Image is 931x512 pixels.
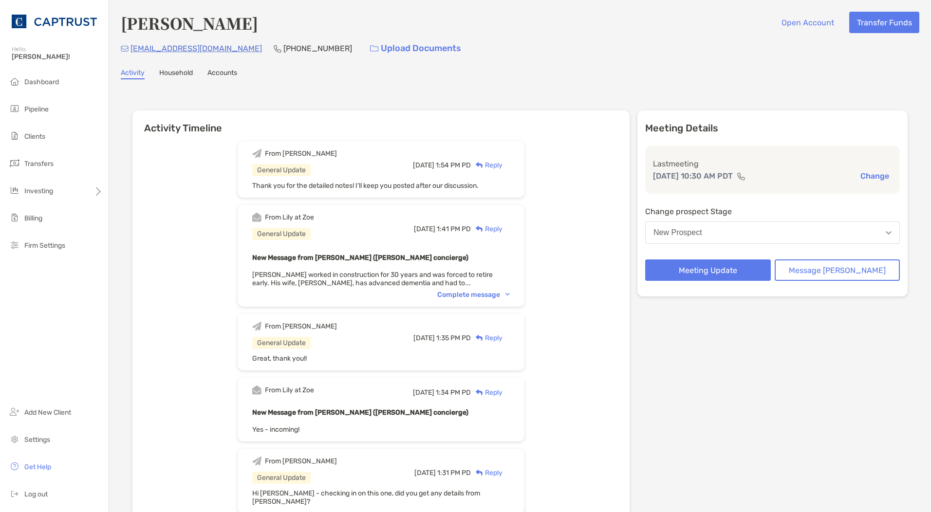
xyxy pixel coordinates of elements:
div: From Lily at Zoe [265,213,314,221]
p: Meeting Details [645,122,900,134]
button: Change [857,171,892,181]
div: Reply [471,468,503,478]
a: Activity [121,69,145,79]
span: Hi [PERSON_NAME] - checking in on this one, did you get any details from [PERSON_NAME]? [252,489,480,506]
span: Great, thank you!! [252,354,307,363]
img: dashboard icon [9,75,20,87]
span: Log out [24,490,48,498]
div: New Prospect [653,228,702,237]
a: Upload Documents [364,38,467,59]
span: Yes - incoming! [252,425,299,434]
img: button icon [370,45,378,52]
span: Settings [24,436,50,444]
img: Event icon [252,457,261,466]
p: [DATE] 10:30 AM PDT [653,170,733,182]
img: Event icon [252,385,261,395]
div: General Update [252,228,311,240]
button: Open Account [774,12,841,33]
span: [PERSON_NAME] worked in construction for 30 years and was forced to retire early. His wife, [PERS... [252,271,493,287]
span: 1:34 PM PD [436,388,471,397]
img: transfers icon [9,157,20,169]
span: Billing [24,214,42,222]
div: General Update [252,472,311,484]
img: Reply icon [476,470,483,476]
img: communication type [737,172,745,180]
span: Dashboard [24,78,59,86]
img: logout icon [9,488,20,499]
div: From [PERSON_NAME] [265,322,337,330]
span: Investing [24,187,53,195]
span: Transfers [24,160,54,168]
img: CAPTRUST Logo [12,4,97,39]
img: Chevron icon [505,293,510,296]
div: From Lily at Zoe [265,386,314,394]
img: Reply icon [476,162,483,168]
p: [EMAIL_ADDRESS][DOMAIN_NAME] [130,42,262,55]
img: clients icon [9,130,20,142]
button: New Prospect [645,221,900,244]
img: Reply icon [476,226,483,232]
img: billing icon [9,212,20,223]
img: Email Icon [121,46,129,52]
div: From [PERSON_NAME] [265,149,337,158]
img: firm-settings icon [9,239,20,251]
span: Add New Client [24,408,71,417]
span: Thank you for the detailed notes! I'll keep you posted after our discussion. [252,182,479,190]
img: pipeline icon [9,103,20,114]
span: 1:41 PM PD [437,225,471,233]
div: From [PERSON_NAME] [265,457,337,465]
span: [DATE] [414,225,435,233]
b: New Message from [PERSON_NAME] ([PERSON_NAME] concierge) [252,408,468,417]
span: 1:54 PM PD [436,161,471,169]
img: Reply icon [476,335,483,341]
img: investing icon [9,184,20,196]
div: Complete message [437,291,510,299]
img: Open dropdown arrow [886,231,892,235]
img: Event icon [252,322,261,331]
img: Event icon [252,149,261,158]
button: Meeting Update [645,259,771,281]
a: Accounts [207,69,237,79]
img: Reply icon [476,389,483,396]
span: Get Help [24,463,51,471]
div: Reply [471,387,503,398]
h6: Activity Timeline [132,110,630,134]
img: Phone Icon [274,45,281,53]
p: [PHONE_NUMBER] [283,42,352,55]
span: [DATE] [413,388,434,397]
button: Transfer Funds [849,12,919,33]
div: Reply [471,160,503,170]
div: Reply [471,333,503,343]
span: 1:31 PM PD [437,469,471,477]
span: Pipeline [24,105,49,113]
div: General Update [252,337,311,349]
span: Firm Settings [24,241,65,250]
b: New Message from [PERSON_NAME] ([PERSON_NAME] concierge) [252,254,468,262]
img: settings icon [9,433,20,445]
div: Reply [471,224,503,234]
p: Last meeting [653,158,892,170]
a: Household [159,69,193,79]
h4: [PERSON_NAME] [121,12,258,34]
span: 1:35 PM PD [436,334,471,342]
span: [DATE] [413,334,435,342]
span: [PERSON_NAME]! [12,53,103,61]
span: [DATE] [413,161,434,169]
span: [DATE] [414,469,436,477]
img: get-help icon [9,460,20,472]
p: Change prospect Stage [645,205,900,218]
button: Message [PERSON_NAME] [775,259,900,281]
div: General Update [252,164,311,176]
span: Clients [24,132,45,141]
img: Event icon [252,213,261,222]
img: add_new_client icon [9,406,20,418]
